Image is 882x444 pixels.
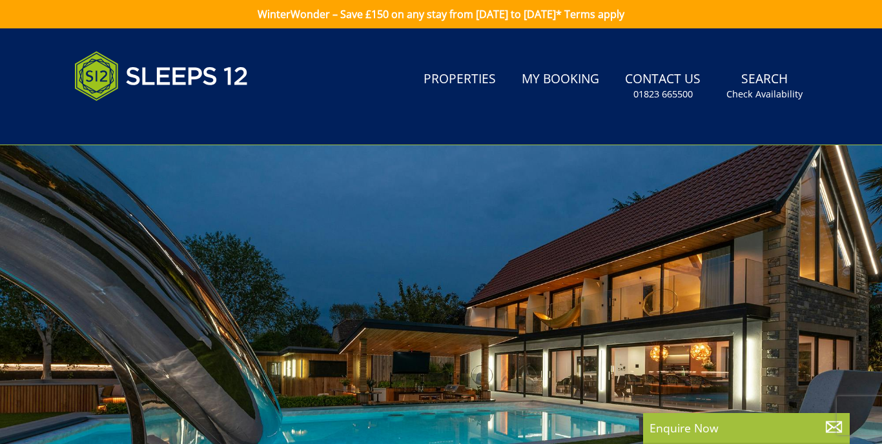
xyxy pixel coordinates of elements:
a: SearchCheck Availability [721,65,808,107]
small: 01823 665500 [633,88,693,101]
a: My Booking [517,65,604,94]
small: Check Availability [726,88,803,101]
p: Enquire Now [650,419,843,436]
a: Contact Us01823 665500 [620,65,706,107]
img: Sleeps 12 [74,44,249,108]
a: Properties [418,65,501,94]
iframe: Customer reviews powered by Trustpilot [68,116,203,127]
